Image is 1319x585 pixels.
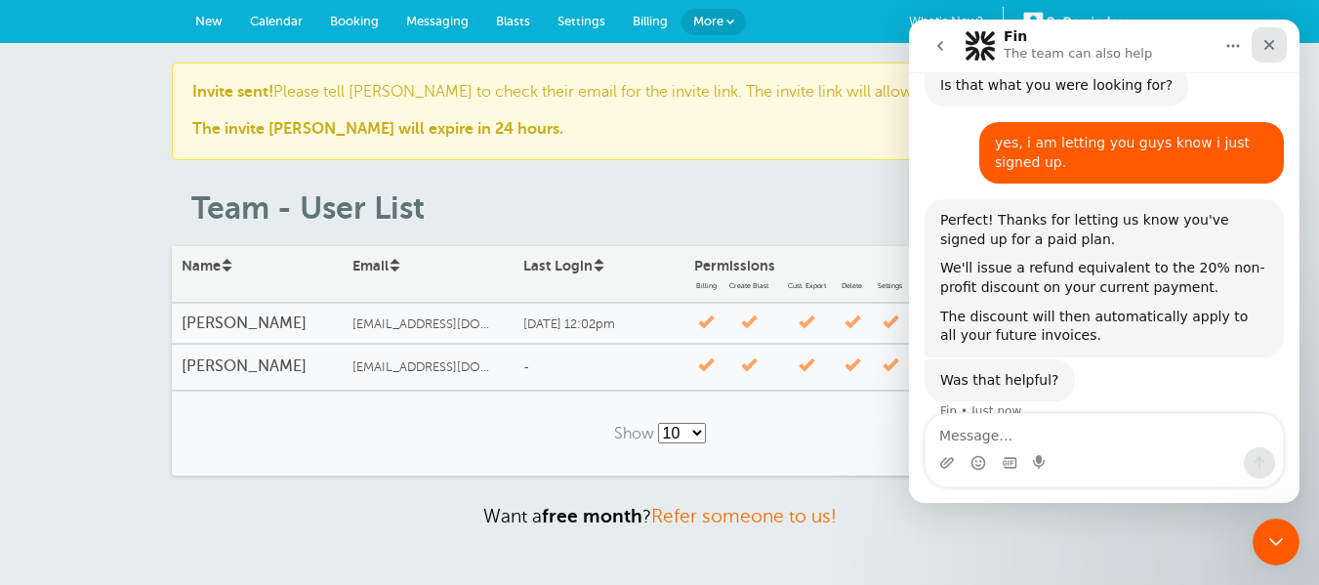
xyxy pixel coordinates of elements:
[192,120,563,138] b: The invite [PERSON_NAME] will expire in 24 hours.
[909,20,1299,503] iframe: Intercom live chat
[542,506,642,526] strong: free month
[651,506,837,526] a: Refer someone to us!
[694,282,719,291] span: Billing
[681,9,746,35] a: More
[330,14,379,28] span: Booking
[633,14,668,28] span: Billing
[352,317,499,332] span: [EMAIL_ADDRESS][DOMAIN_NAME]
[352,360,499,375] span: [EMAIL_ADDRESS][DOMAIN_NAME]
[406,14,469,28] span: Messaging
[693,14,723,28] span: More
[172,505,1148,527] p: Want a ?
[557,14,605,28] span: Settings
[192,83,1128,140] p: Please tell [PERSON_NAME] to check their email for the invite link. The invite link will allow th...
[722,282,776,291] span: Create Blast
[614,425,654,442] span: Show
[343,308,514,342] a: [EMAIL_ADDRESS][DOMAIN_NAME]
[514,305,684,343] a: [DATE] 12:02pm
[780,282,834,291] span: Cust. Export
[496,14,530,28] span: Blasts
[523,258,605,273] a: Last Login
[684,248,977,302] div: Permissions
[182,357,333,376] h4: [PERSON_NAME]
[343,351,514,385] a: [EMAIL_ADDRESS][DOMAIN_NAME]
[191,189,1148,227] h1: Team - User List
[182,258,233,273] a: Name
[871,282,910,291] span: Settings
[172,348,343,386] a: [PERSON_NAME]
[514,348,684,386] a: -
[192,83,273,101] b: Invite sent!
[523,360,529,374] span: -
[1253,519,1299,565] iframe: Intercom live chat
[182,314,333,333] h4: [PERSON_NAME]
[195,14,223,28] span: New
[172,305,343,343] a: [PERSON_NAME]
[523,317,615,331] span: [DATE] 12:02pm
[250,14,303,28] span: Calendar
[838,282,867,291] span: Delete
[909,7,1004,38] a: What's New?
[352,258,401,273] a: Email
